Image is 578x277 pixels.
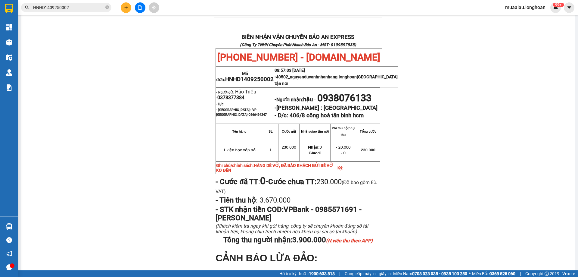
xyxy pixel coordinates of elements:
[216,196,256,204] strong: - Tiền thu hộ
[5,4,13,13] img: logo-vxr
[6,237,12,243] span: question-circle
[279,270,335,277] span: Hỗ trợ kỹ thuật:
[6,223,12,230] img: warehouse-icon
[6,39,12,46] img: warehouse-icon
[6,69,12,76] img: warehouse-icon
[258,196,291,204] span: 3.670.000
[553,5,558,10] img: icon-new-feature
[225,76,274,83] span: HNHD1409250002
[313,97,317,102] span: -
[241,34,354,40] strong: BIÊN NHẬN VẬN CHUYỂN BẢO AN EXPRESS
[317,92,371,104] span: 0938076133
[6,84,12,91] img: solution-icon
[260,175,266,187] strong: 0
[105,5,109,9] span: close-circle
[275,96,313,103] strong: -
[138,5,142,10] span: file-add
[275,74,398,86] span: 40502_nguyenducanhnhanhang.longhoan
[301,130,329,133] strong: Nhận/giao tận nơi
[216,90,234,94] strong: - Người gửi:
[281,145,296,150] span: 230.000
[292,236,373,244] span: 3.900.000
[216,223,368,235] span: (Khách kiểm tra ngay khi gửi hàng, công ty sẽ chuyển khoản đúng số tài khoản trên, không chịu trá...
[249,113,267,117] span: 0866494247
[6,24,12,30] img: dashboard-icon
[6,54,12,61] img: warehouse-icon
[217,52,380,63] span: [PHONE_NUMBER] - [DOMAIN_NAME]
[6,251,12,257] span: notification
[216,196,291,204] span: :
[345,270,392,277] span: Cung cấp máy in - giấy in:
[303,96,313,103] span: hậu
[33,4,104,11] input: Tìm tên, số ĐT hoặc mã đơn
[223,148,256,152] span: 1 kiện bọc xốp nổ
[472,270,515,277] span: Miền Bắc
[326,238,373,244] em: (N.viên thu theo APP)
[269,130,273,133] strong: SL
[216,89,256,100] span: Hảo Triệu -
[152,5,156,10] span: aim
[337,165,343,170] strong: Ký:
[149,2,159,13] button: aim
[412,271,467,276] strong: 0708 023 035 - 0935 103 250
[260,175,268,187] span: -
[500,4,550,11] span: muaalau.longhoan
[217,95,244,100] span: 0378377384
[269,148,272,152] span: 1
[290,112,364,119] strong: 406/8 công hoà tân bình hcm
[341,151,346,155] span: - 0
[567,5,572,10] span: caret-down
[216,108,267,117] span: - [GEOGRAPHIC_DATA] : VP [GEOGRAPHIC_DATA]-
[489,271,515,276] strong: 0369 525 060
[332,126,355,137] strong: Phí thu hộ/phụ thu
[124,5,128,10] span: plus
[308,145,319,150] strong: Nhận:
[216,163,333,173] strong: Ghi chú/chính sách:
[105,5,109,11] span: close-circle
[25,5,29,10] span: search
[275,112,288,119] strong: - D/c:
[308,145,322,150] span: 0
[520,270,521,277] span: |
[121,2,131,13] button: plus
[135,2,145,13] button: file-add
[309,151,321,155] span: 0
[275,74,398,86] span: [GEOGRAPHIC_DATA] tận nơi
[216,178,268,186] span: :
[240,42,356,47] strong: (Công Ty TNHH Chuyển Phát Nhanh Bảo An - MST: 0109597835)
[564,2,574,13] button: caret-down
[276,97,313,102] span: Người nhận:
[545,272,549,276] span: copyright
[336,145,351,150] span: - 20.000
[216,253,317,263] span: CẢNH BÁO LỪA ĐẢO:
[275,68,398,86] span: 08:57:03 [DATE] -
[282,130,296,133] strong: Cước gửi
[216,163,333,173] span: HÀNG DỄ VỠ, ĐÃ BÁO KHÁCH GỬI BỂ VỠ KO ĐỀN
[309,151,319,155] strong: Giao:
[360,130,376,133] strong: Tổng cước
[216,205,362,222] span: - STK nhận tiền COD:
[276,105,378,111] span: [PERSON_NAME] : [GEOGRAPHIC_DATA]
[6,264,12,270] span: message
[268,178,316,186] strong: Cước chưa TT:
[275,105,379,111] strong: -
[223,236,373,244] span: Tổng thu người nhận:
[339,270,340,277] span: |
[553,3,564,7] sup: 507
[232,130,246,133] strong: Tên hàng
[216,71,274,82] span: Mã đơn:
[216,205,362,222] span: VPBank - 0985571691 - [PERSON_NAME]
[469,272,471,275] span: ⚪️
[361,148,375,152] span: 230.000
[309,271,335,276] strong: 1900 633 818
[216,102,224,106] strong: - D/c:
[393,270,467,277] span: Miền Nam
[216,178,258,186] strong: - Cước đã TT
